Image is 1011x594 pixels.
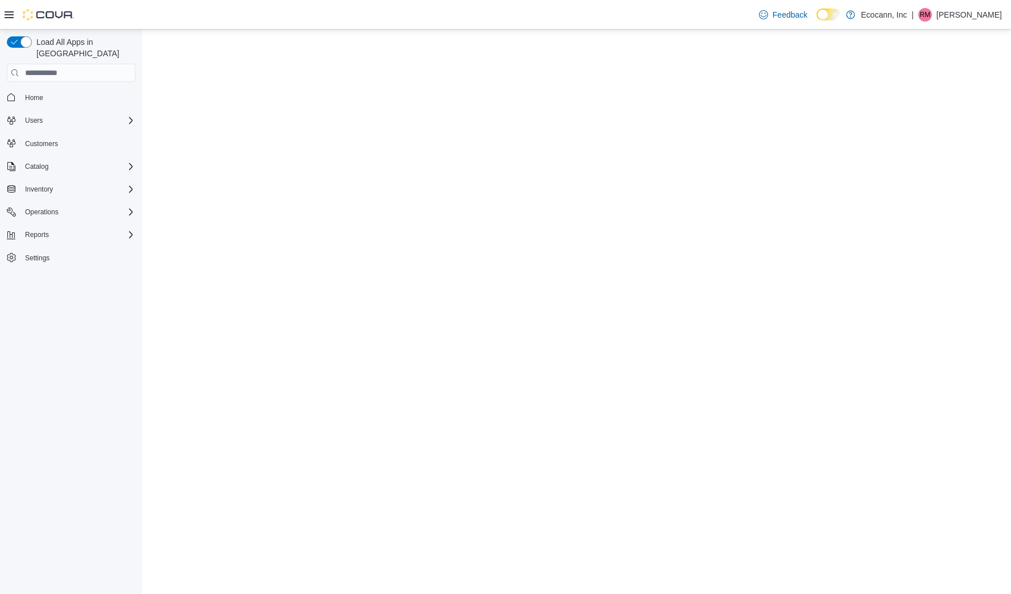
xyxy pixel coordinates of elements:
span: Customers [25,139,58,148]
button: Settings [2,250,140,266]
span: Home [20,90,135,104]
button: Users [2,113,140,128]
span: Users [25,116,43,125]
button: Inventory [20,182,57,196]
input: Dark Mode [816,9,840,20]
span: Reports [20,228,135,242]
button: Reports [20,228,53,242]
button: Operations [20,205,63,219]
span: Reports [25,230,49,239]
p: | [911,8,914,22]
p: Ecocann, Inc [861,8,907,22]
button: Customers [2,135,140,152]
span: Catalog [25,162,48,171]
span: RM [920,8,931,22]
a: Feedback [754,3,812,26]
a: Settings [20,251,54,265]
button: Inventory [2,181,140,197]
span: Customers [20,136,135,151]
button: Users [20,114,47,127]
button: Reports [2,227,140,243]
span: Settings [25,254,49,263]
span: Operations [20,205,135,219]
span: Inventory [20,182,135,196]
button: Operations [2,204,140,220]
span: Dark Mode [816,20,817,21]
a: Customers [20,137,63,151]
span: Catalog [20,160,135,173]
span: Inventory [25,185,53,194]
span: Home [25,93,43,102]
span: Operations [25,207,59,217]
button: Catalog [20,160,53,173]
span: Users [20,114,135,127]
span: Load All Apps in [GEOGRAPHIC_DATA] [32,36,135,59]
button: Home [2,89,140,105]
nav: Complex example [7,84,135,296]
span: Settings [20,251,135,265]
a: Home [20,91,48,105]
button: Catalog [2,159,140,175]
img: Cova [23,9,74,20]
p: [PERSON_NAME] [936,8,1002,22]
div: Ray Markland [918,8,932,22]
span: Feedback [773,9,807,20]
